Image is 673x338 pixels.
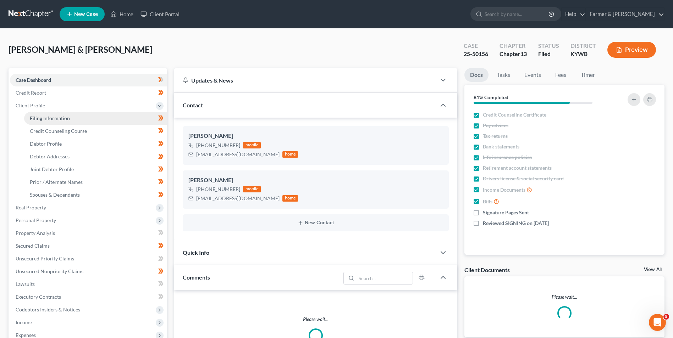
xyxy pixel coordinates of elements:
[9,44,152,55] span: [PERSON_NAME] & [PERSON_NAME]
[10,74,167,86] a: Case Dashboard
[483,198,492,205] span: Bills
[74,12,98,17] span: New Case
[24,112,167,125] a: Filing Information
[356,272,413,284] input: Search...
[649,314,666,331] iframe: Intercom live chat
[282,151,298,158] div: home
[30,166,74,172] span: Joint Debtor Profile
[485,7,550,21] input: Search by name...
[24,176,167,188] a: Prior / Alternate Names
[24,137,167,150] a: Debtor Profile
[464,266,510,274] div: Client Documents
[24,125,167,137] a: Credit Counseling Course
[10,86,167,99] a: Credit Report
[16,306,80,312] span: Codebtors Insiders & Notices
[10,252,167,265] a: Unsecured Priority Claims
[491,68,516,82] a: Tasks
[464,50,488,58] div: 25-50156
[607,42,656,58] button: Preview
[16,204,46,210] span: Real Property
[16,268,83,274] span: Unsecured Nonpriority Claims
[243,142,261,148] div: mobile
[483,186,525,193] span: Income Documents
[644,267,662,272] a: View All
[196,195,280,202] div: [EMAIL_ADDRESS][DOMAIN_NAME]
[24,188,167,201] a: Spouses & Dependents
[30,141,62,147] span: Debtor Profile
[464,42,488,50] div: Case
[10,240,167,252] a: Secured Claims
[196,142,240,149] div: [PHONE_NUMBER]
[519,68,547,82] a: Events
[483,209,529,216] span: Signature Pages Sent
[183,274,210,281] span: Comments
[24,163,167,176] a: Joint Debtor Profile
[483,175,564,182] span: Drivers license & social security card
[16,319,32,325] span: Income
[483,164,552,171] span: Retirement account statements
[107,8,137,21] a: Home
[16,294,61,300] span: Executory Contracts
[188,132,443,140] div: [PERSON_NAME]
[538,50,559,58] div: Filed
[483,111,546,118] span: Credit Counseling Certificate
[30,179,83,185] span: Prior / Alternate Names
[562,8,585,21] a: Help
[30,153,70,159] span: Debtor Addresses
[16,230,55,236] span: Property Analysis
[30,115,70,121] span: Filing Information
[500,42,527,50] div: Chapter
[500,50,527,58] div: Chapter
[10,278,167,291] a: Lawsuits
[16,243,50,249] span: Secured Claims
[196,151,280,158] div: [EMAIL_ADDRESS][DOMAIN_NAME]
[183,316,449,323] p: Please wait...
[16,255,74,261] span: Unsecured Priority Claims
[183,249,209,256] span: Quick Info
[16,281,35,287] span: Lawsuits
[570,50,596,58] div: KYWB
[137,8,183,21] a: Client Portal
[10,291,167,303] a: Executory Contracts
[183,77,427,84] div: Updates & News
[243,186,261,192] div: mobile
[586,8,664,21] a: Farmer & [PERSON_NAME]
[16,102,45,108] span: Client Profile
[575,68,601,82] a: Timer
[30,192,80,198] span: Spouses & Dependents
[188,220,443,226] button: New Contact
[483,154,532,161] span: Life insurance policies
[188,176,443,185] div: [PERSON_NAME]
[464,293,664,300] p: Please wait...
[10,265,167,278] a: Unsecured Nonpriority Claims
[16,90,46,96] span: Credit Report
[196,186,240,193] div: [PHONE_NUMBER]
[483,122,508,129] span: Pay advices
[16,77,51,83] span: Case Dashboard
[538,42,559,50] div: Status
[282,195,298,202] div: home
[10,227,167,240] a: Property Analysis
[520,50,527,57] span: 13
[474,94,508,100] strong: 81% Completed
[183,102,203,108] span: Contact
[570,42,596,50] div: District
[483,220,549,227] span: Reviewed SIGNING on [DATE]
[483,133,508,140] span: Tax returns
[24,150,167,163] a: Debtor Addresses
[483,143,519,150] span: Bank statements
[16,332,36,338] span: Expenses
[663,314,669,320] span: 5
[550,68,572,82] a: Fees
[30,128,87,134] span: Credit Counseling Course
[464,68,489,82] a: Docs
[16,217,56,223] span: Personal Property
